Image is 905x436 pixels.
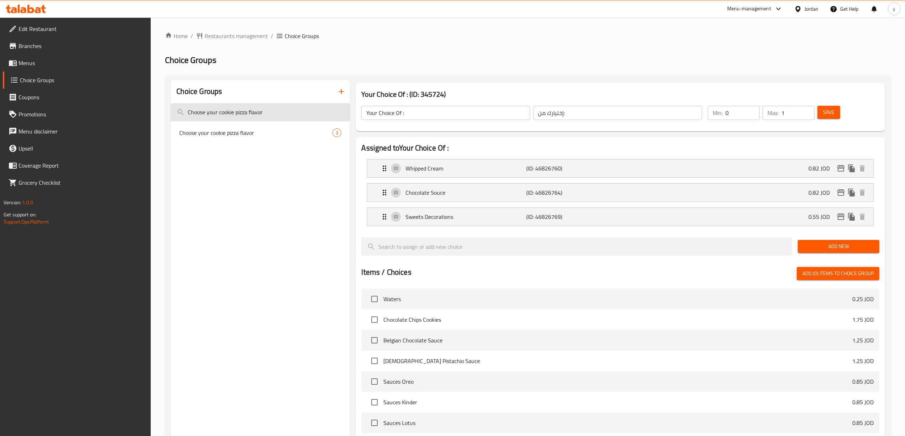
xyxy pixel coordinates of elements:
a: Home [165,32,188,40]
span: Choose your cookie pizza flavor [179,128,332,137]
div: Expand [367,208,873,226]
span: Waters [383,295,852,303]
span: Restaurants management [205,32,268,40]
button: edit [836,187,846,198]
p: 0.55 JOD [808,212,836,221]
a: Menus [3,54,151,72]
span: Coupons [19,93,145,101]
div: Jordan [805,5,818,13]
h2: Assigned to Your Choice Of : [361,143,879,153]
div: Expand [367,159,873,177]
span: 1.0.0 [22,198,33,207]
p: 0.85 JOD [852,377,874,386]
span: Sauces Lotus [383,419,852,427]
p: (ID: 46826769) [526,212,607,221]
a: Support.OpsPlatform [4,217,49,226]
li: Expand [361,156,879,180]
a: Grocery Checklist [3,174,151,191]
span: Select choice [367,312,382,327]
a: Coverage Report [3,157,151,174]
input: search [361,237,792,256]
h2: Choice Groups [176,86,222,97]
span: Add (0) items to choice group [802,269,874,278]
button: duplicate [846,211,857,222]
span: Promotions [19,110,145,119]
h2: Items / Choices [361,267,411,278]
button: delete [857,163,868,174]
span: Sauces Oreo [383,377,852,386]
p: 0.85 JOD [852,398,874,406]
button: delete [857,211,868,222]
span: Menus [19,59,145,67]
span: Chocolate Chips Cookies [383,315,852,324]
span: Select choice [367,353,382,368]
a: Promotions [3,106,151,123]
span: Edit Restaurant [19,25,145,33]
button: delete [857,187,868,198]
button: Save [817,106,840,119]
a: Choice Groups [3,72,151,89]
span: Version: [4,198,21,207]
nav: breadcrumb [165,32,891,40]
p: (ID: 46826764) [526,188,607,197]
button: edit [836,211,846,222]
p: 1.75 JOD [852,315,874,324]
button: duplicate [846,187,857,198]
span: Coverage Report [19,161,145,170]
p: 0.85 JOD [852,419,874,427]
li: / [271,32,273,40]
div: Choices [332,128,341,137]
a: Edit Restaurant [3,20,151,37]
h3: Your Choice Of : (ID: 345724) [361,89,879,100]
p: Max: [767,109,779,117]
span: [DEMOGRAPHIC_DATA] Pistachio Sauce [383,357,852,365]
span: Select choice [367,395,382,410]
span: Select choice [367,333,382,348]
p: Sweets Decorations [405,212,526,221]
a: Upsell [3,140,151,157]
span: Grocery Checklist [19,178,145,187]
button: Add New [798,240,879,253]
span: Choice Groups [165,52,216,68]
p: (ID: 46826760) [526,164,607,173]
span: Select choice [367,415,382,430]
li: / [191,32,193,40]
button: duplicate [846,163,857,174]
li: Expand [361,205,879,229]
span: Add New [803,242,874,251]
p: 1.25 JOD [852,357,874,365]
a: Branches [3,37,151,54]
span: 3 [333,130,341,136]
span: Branches [19,42,145,50]
button: Add (0) items to choice group [797,267,879,280]
span: Choice Groups [20,76,145,84]
p: Chocolate Souce [405,188,526,197]
div: Choose your cookie pizza flavor3 [171,124,350,141]
a: Restaurants management [196,32,268,40]
div: Menu-management [727,5,771,13]
a: Coupons [3,89,151,106]
p: 1.25 JOD [852,336,874,345]
span: Select choice [367,374,382,389]
span: Get support on: [4,210,36,219]
span: y [893,5,895,13]
span: Select choice [367,291,382,306]
li: Expand [361,180,879,205]
a: Menu disclaimer [3,123,151,140]
span: Save [823,108,834,117]
div: Expand [367,184,873,201]
p: 0.82 JOD [808,164,836,173]
span: Upsell [19,144,145,153]
p: Min: [713,109,723,117]
span: Choice Groups [285,32,319,40]
span: Belgian Chocolate Sauce [383,336,852,345]
input: search [171,103,350,121]
span: Sauces Kinder [383,398,852,406]
p: Whipped Cream [405,164,526,173]
button: edit [836,163,846,174]
p: 0.82 JOD [808,188,836,197]
p: 0.25 JOD [852,295,874,303]
span: Menu disclaimer [19,127,145,136]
